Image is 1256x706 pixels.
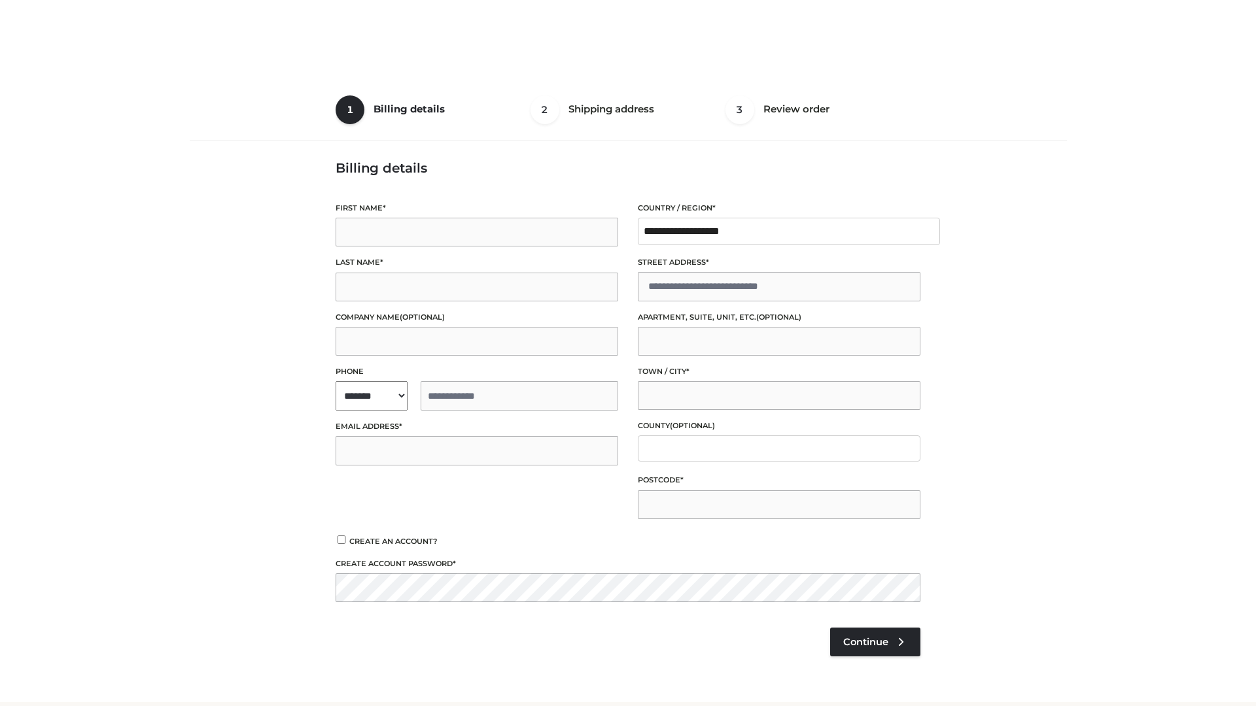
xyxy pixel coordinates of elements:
label: Postcode [638,474,920,486]
span: 2 [531,95,559,124]
input: Create an account? [336,535,347,544]
label: Apartment, suite, unit, etc. [638,311,920,324]
span: (optional) [670,421,715,430]
label: Company name [336,311,618,324]
span: Review order [763,103,829,115]
label: Create account password [336,558,920,570]
label: County [638,420,920,432]
span: Shipping address [568,103,654,115]
span: Billing details [374,103,445,115]
label: First name [336,202,618,214]
a: Continue [830,628,920,656]
label: Phone [336,365,618,378]
label: Town / City [638,365,920,378]
span: (optional) [756,312,801,322]
span: Continue [843,636,888,648]
label: Last name [336,256,618,269]
span: 3 [725,95,754,124]
span: Create an account? [349,537,438,546]
label: Email address [336,420,618,433]
span: (optional) [400,312,445,322]
label: Country / Region [638,202,920,214]
h3: Billing details [336,160,920,176]
label: Street address [638,256,920,269]
span: 1 [336,95,364,124]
